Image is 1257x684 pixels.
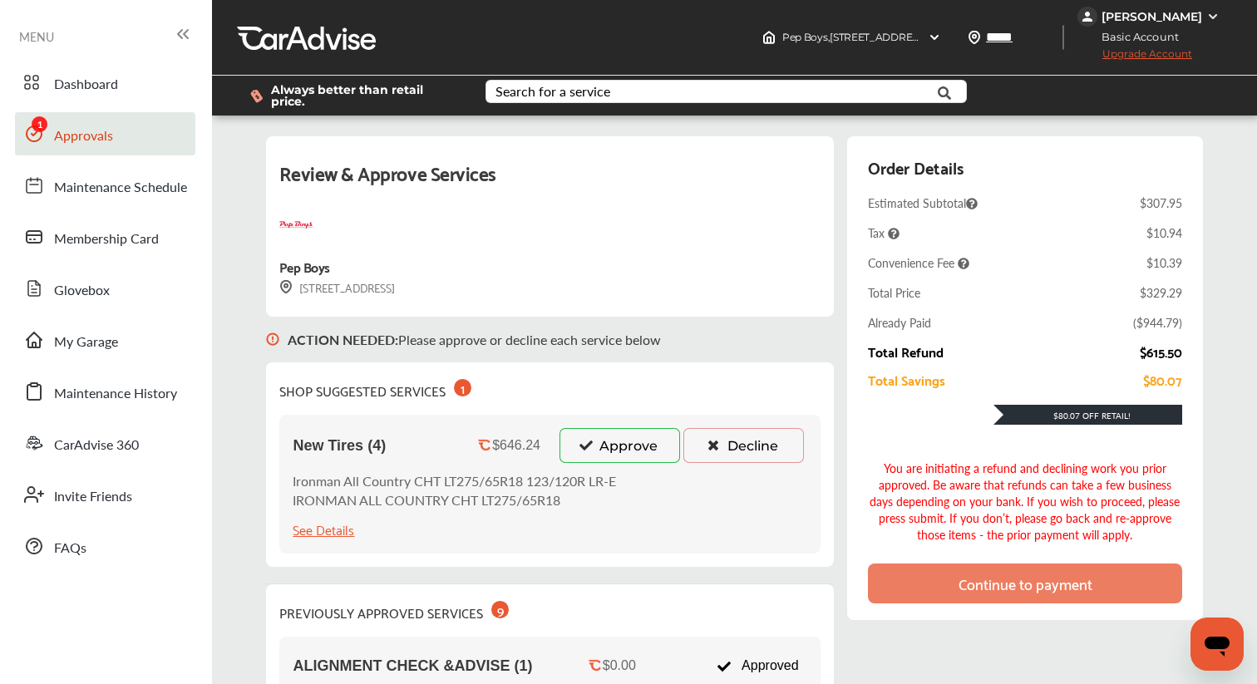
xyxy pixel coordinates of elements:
[15,473,195,516] a: Invite Friends
[293,490,616,509] p: IRONMAN ALL COUNTRY CHT LT275/65R18
[1140,344,1182,359] div: $615.50
[293,437,386,455] span: New Tires (4)
[868,284,920,301] div: Total Price
[15,164,195,207] a: Maintenance Schedule
[15,421,195,465] a: CarAdvise 360
[266,317,279,362] img: svg+xml;base64,PHN2ZyB3aWR0aD0iMTYiIGhlaWdodD0iMTciIHZpZXdCb3g9IjAgMCAxNiAxNyIgZmlsbD0ibm9uZSIgeG...
[15,318,195,362] a: My Garage
[1062,25,1064,50] img: header-divider.bc55588e.svg
[288,330,398,349] b: ACTION NEEDED :
[868,372,945,387] div: Total Savings
[683,428,804,463] button: Decline
[928,31,941,44] img: header-down-arrow.9dd2ce7d.svg
[454,379,471,396] div: 1
[15,524,195,568] a: FAQs
[993,410,1182,421] div: $80.07 Off Retail!
[293,518,354,540] div: See Details
[54,383,177,405] span: Maintenance History
[1146,224,1182,241] div: $10.94
[1102,9,1202,24] div: [PERSON_NAME]
[1140,284,1182,301] div: $329.29
[491,601,509,618] div: 9
[868,254,969,271] span: Convenience Fee
[1077,7,1097,27] img: jVpblrzwTbfkPYzPPzSLxeg0AAAAASUVORK5CYII=
[279,278,395,297] div: [STREET_ADDRESS]
[279,598,509,623] div: PREVIOUSLY APPROVED SERVICES
[1143,372,1182,387] div: $80.07
[1146,254,1182,271] div: $10.39
[54,229,159,250] span: Membership Card
[1079,28,1191,46] span: Basic Account
[15,61,195,104] a: Dashboard
[279,280,293,294] img: svg+xml;base64,PHN2ZyB3aWR0aD0iMTYiIGhlaWdodD0iMTciIHZpZXdCb3g9IjAgMCAxNiAxNyIgZmlsbD0ibm9uZSIgeG...
[271,84,459,107] span: Always better than retail price.
[279,209,313,242] img: logo-pepboys.png
[559,428,680,463] button: Approve
[868,153,964,181] div: Order Details
[1190,618,1244,671] iframe: Button to launch messaging window
[15,215,195,258] a: Membership Card
[1077,47,1192,68] span: Upgrade Account
[868,224,900,241] span: Tax
[54,177,187,199] span: Maintenance Schedule
[868,344,944,359] div: Total Refund
[293,657,532,675] span: ALIGNMENT CHECK &ADVISE (1)
[603,658,636,673] div: $0.00
[968,31,981,44] img: location_vector.a44bc228.svg
[54,280,110,302] span: Glovebox
[54,74,118,96] span: Dashboard
[707,650,806,682] div: Approved
[492,438,540,453] div: $646.24
[54,538,86,559] span: FAQs
[54,435,139,456] span: CarAdvise 360
[868,460,1182,543] div: You are initiating a refund and declining work you prior approved. Be aware that refunds can take...
[495,85,610,98] div: Search for a service
[54,486,132,508] span: Invite Friends
[54,332,118,353] span: My Garage
[868,194,978,211] span: Estimated Subtotal
[279,255,329,278] div: Pep Boys
[288,330,661,349] p: Please approve or decline each service below
[15,370,195,413] a: Maintenance History
[15,112,195,155] a: Approvals
[762,31,776,44] img: header-home-logo.8d720a4f.svg
[1133,314,1182,331] div: ( $944.79 )
[54,125,113,147] span: Approvals
[293,471,616,490] p: Ironman All Country CHT LT275/65R18 123/120R LR-E
[1140,194,1182,211] div: $307.95
[1206,10,1220,23] img: WGsFRI8htEPBVLJbROoPRyZpYNWhNONpIPPETTm6eUC0GeLEiAAAAAElFTkSuQmCC
[250,89,263,103] img: dollor_label_vector.a70140d1.svg
[782,31,998,43] span: Pep Boys , [STREET_ADDRESS] PACE , FL 32571
[959,575,1092,592] div: Continue to payment
[279,156,820,209] div: Review & Approve Services
[19,30,54,43] span: MENU
[868,314,931,331] div: Already Paid
[15,267,195,310] a: Glovebox
[279,376,471,401] div: SHOP SUGGESTED SERVICES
